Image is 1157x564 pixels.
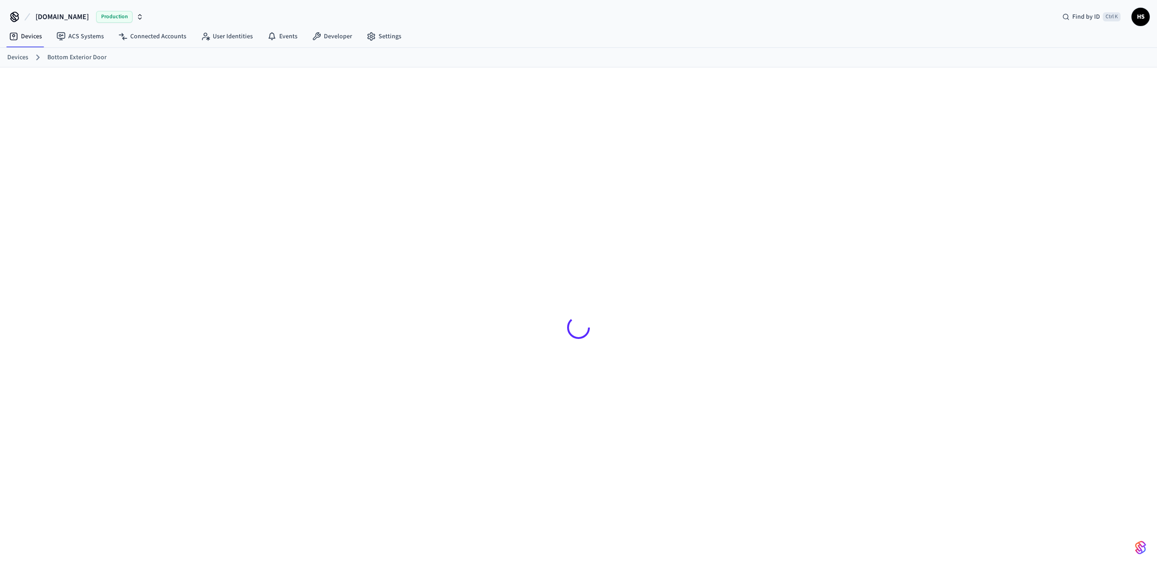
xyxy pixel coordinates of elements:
a: Bottom Exterior Door [47,53,107,62]
a: User Identities [194,28,260,45]
span: Find by ID [1072,12,1100,21]
a: Developer [305,28,359,45]
a: Devices [7,53,28,62]
span: HS [1132,9,1149,25]
span: Production [96,11,133,23]
a: Events [260,28,305,45]
a: Devices [2,28,49,45]
button: HS [1131,8,1150,26]
div: Find by IDCtrl K [1055,9,1128,25]
img: SeamLogoGradient.69752ec5.svg [1135,540,1146,555]
a: ACS Systems [49,28,111,45]
a: Connected Accounts [111,28,194,45]
span: Ctrl K [1103,12,1121,21]
span: [DOMAIN_NAME] [36,11,89,22]
a: Settings [359,28,409,45]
